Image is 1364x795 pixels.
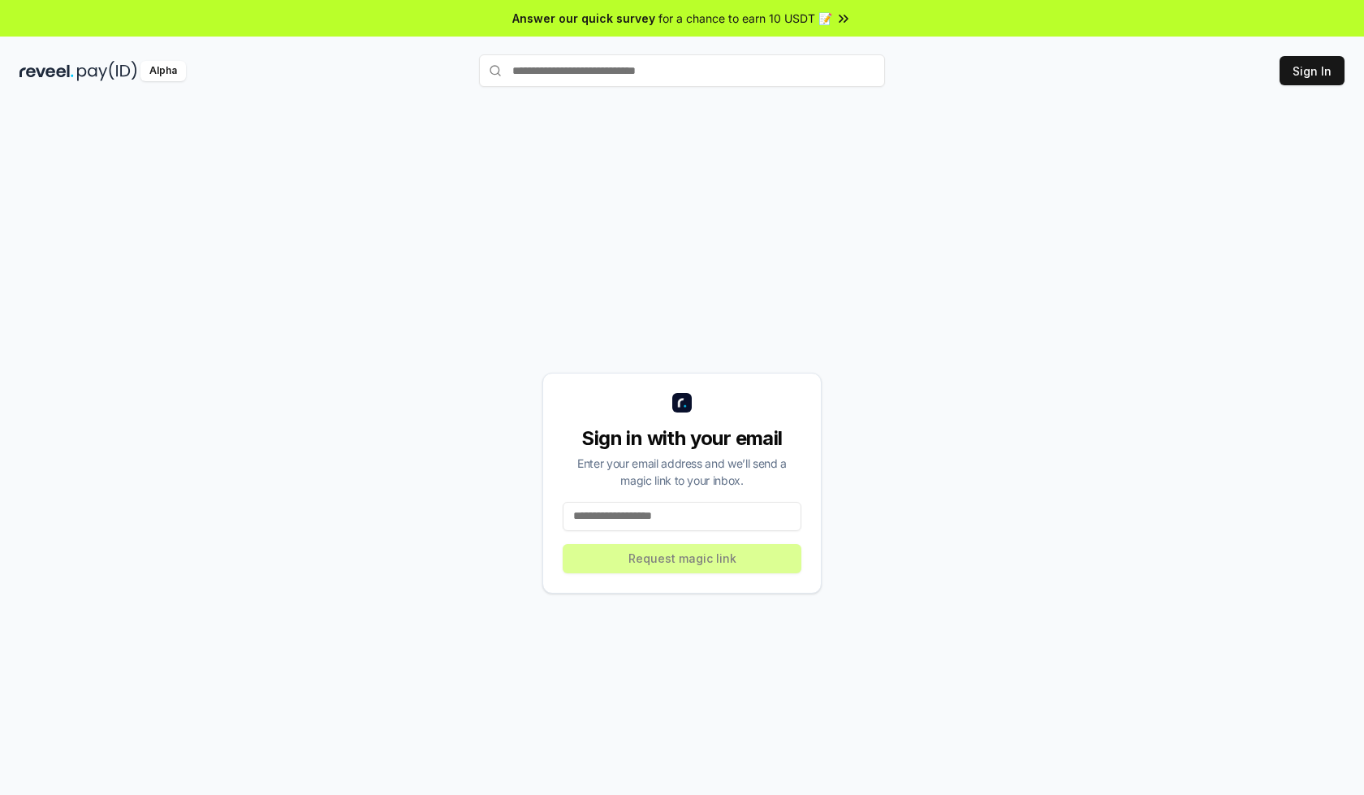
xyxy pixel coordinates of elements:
[512,10,655,27] span: Answer our quick survey
[563,455,801,489] div: Enter your email address and we’ll send a magic link to your inbox.
[77,61,137,81] img: pay_id
[563,426,801,452] div: Sign in with your email
[140,61,186,81] div: Alpha
[19,61,74,81] img: reveel_dark
[658,10,832,27] span: for a chance to earn 10 USDT 📝
[1280,56,1345,85] button: Sign In
[672,393,692,413] img: logo_small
